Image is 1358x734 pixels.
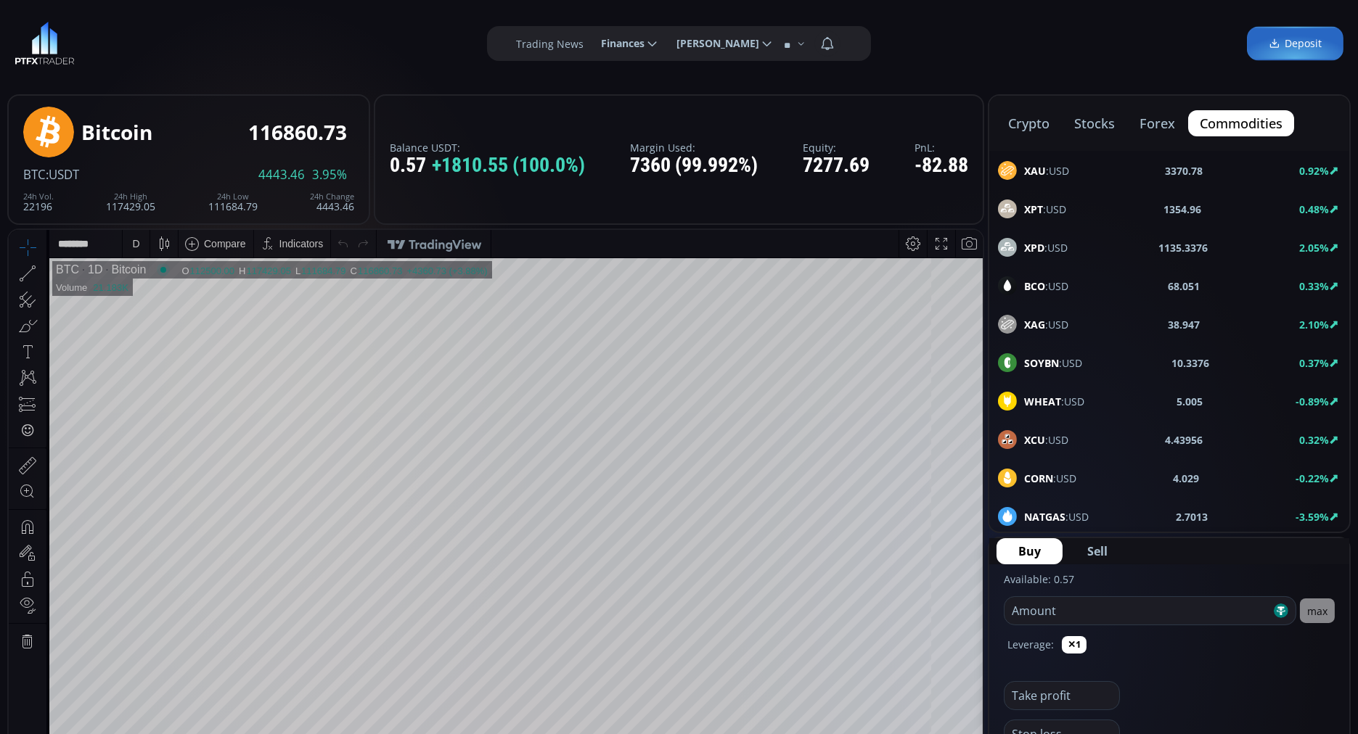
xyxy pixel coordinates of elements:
b: WHEAT [1024,395,1061,408]
span: BTC [23,166,46,183]
div: 111684.79 [208,192,258,212]
label: Trading News [516,36,584,51]
div: Bitcoin [81,121,152,144]
div: Toggle Percentage [898,576,918,603]
b: 2.7013 [1177,509,1208,524]
b: 0.32% [1299,433,1329,447]
b: XPT [1024,202,1043,216]
label: Margin Used: [630,142,758,153]
button: Buy [997,538,1063,564]
b: NATGAS [1024,510,1065,524]
div:  [13,194,25,207]
b: XAU [1024,164,1046,178]
span: Finances [591,29,645,58]
div: L [287,36,293,46]
label: Available: 0.57 [1004,572,1074,586]
div: +4360.73 (+3.88%) [398,36,478,46]
span: :USD [1024,432,1068,448]
div: BTC [47,33,70,46]
div: 5d [143,584,155,595]
span: :USD [1024,279,1068,294]
b: 2.05% [1299,241,1329,255]
span: :USD [1024,202,1066,217]
span: :USD [1024,355,1082,371]
b: 4.43956 [1165,432,1203,448]
span: [PERSON_NAME] [666,29,759,58]
div: 4443.46 [310,192,354,212]
b: -3.59% [1296,510,1329,524]
button: commodities [1188,110,1294,136]
b: 38.947 [1168,317,1200,332]
a: LOGO [15,22,75,65]
b: -0.22% [1296,471,1329,485]
div: 3m [94,584,108,595]
button: forex [1128,110,1187,136]
div: Compare [195,8,237,20]
div: C [342,36,349,46]
div: auto [947,584,967,595]
b: 1354.96 [1164,202,1202,217]
div: 24h Change [310,192,354,201]
b: 0.92% [1299,164,1329,178]
div: 24h Vol. [23,192,54,201]
div: 117429.05 [106,192,155,212]
span: Buy [1018,543,1041,560]
b: 3370.78 [1166,163,1203,178]
b: 0.48% [1299,202,1329,216]
div: D [123,8,131,20]
div: O [173,36,181,46]
div: 1D [70,33,94,46]
div: 24h High [106,192,155,201]
b: XCU [1024,433,1045,447]
span: :USDT [46,166,79,183]
label: Leverage: [1007,637,1054,652]
label: Balance USDT: [390,142,585,153]
b: CORN [1024,471,1053,485]
a: Deposit [1247,27,1343,61]
b: 4.029 [1173,471,1199,486]
span: :USD [1024,317,1068,332]
div: 22196 [23,192,54,212]
button: Sell [1065,538,1129,564]
div: 112500.00 [181,36,226,46]
b: 0.33% [1299,279,1329,293]
div: log [923,584,937,595]
div: Volume [47,52,78,63]
button: stocks [1063,110,1126,136]
span: :USD [1024,509,1089,524]
div: 5y [52,584,63,595]
div: 1d [164,584,176,595]
div: Toggle Auto Scale [942,576,972,603]
span: Deposit [1269,36,1322,51]
span: :USD [1024,163,1069,178]
div: 1y [73,584,84,595]
b: -0.89% [1296,395,1329,408]
div: 117429.05 [237,36,282,46]
b: 68.051 [1168,279,1200,294]
div: 116860.73 [349,36,393,46]
b: XAG [1024,318,1045,331]
button: crypto [997,110,1061,136]
div: 1m [118,584,132,595]
span: +1810.55 (100.0%) [432,154,585,177]
b: 1135.3376 [1159,240,1208,255]
b: 10.3376 [1172,355,1210,371]
button: ✕1 [1062,636,1087,653]
div: Go to [195,576,218,603]
div: 24h Low [208,192,258,201]
div: Indicators [271,8,315,20]
label: PnL: [915,142,968,153]
div: -82.88 [915,154,968,177]
div: 7360 (99.992%) [630,154,758,177]
div: 7277.69 [803,154,870,177]
button: 20:17:08 (UTC) [804,576,884,603]
div: 116860.73 [248,121,347,144]
b: 5.005 [1177,394,1203,409]
span: 4443.46 [258,168,305,181]
div: 0.57 [390,154,585,177]
span: 3.95% [312,168,347,181]
span: Sell [1087,543,1108,560]
div: Bitcoin [94,33,137,46]
span: 20:17:08 (UTC) [809,584,879,595]
div: Toggle Log Scale [918,576,942,603]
